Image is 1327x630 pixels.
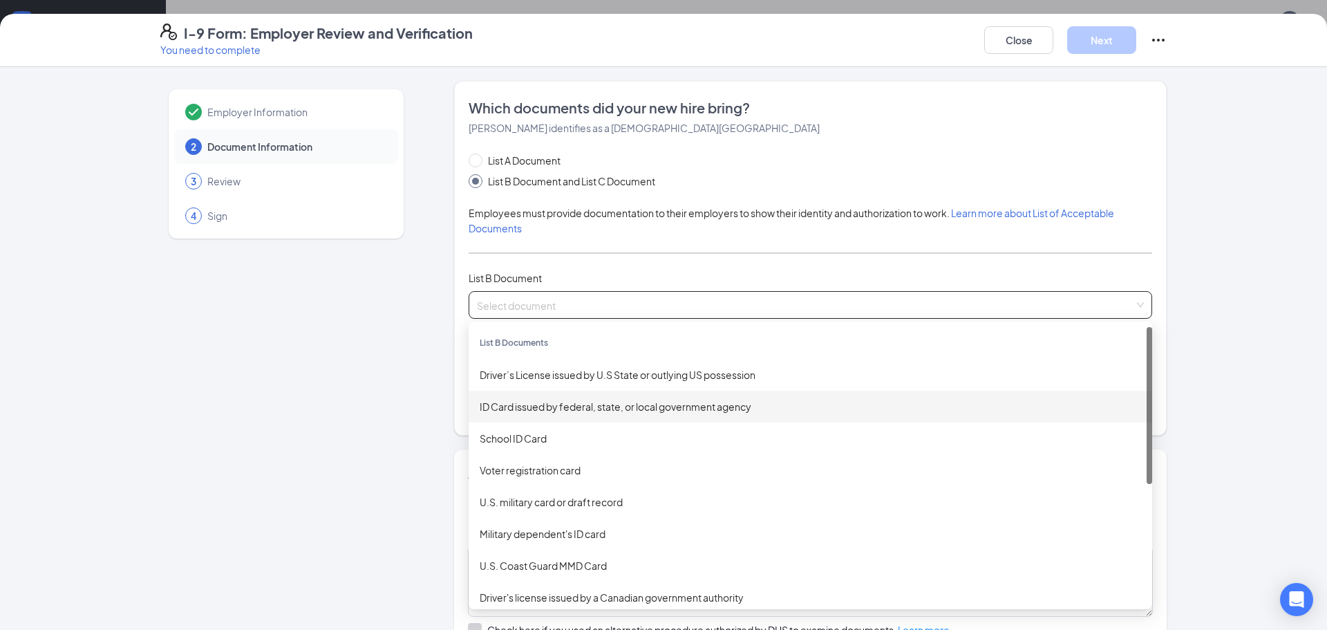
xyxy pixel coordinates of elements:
span: Employees must provide documentation to their employers to show their identity and authorization ... [469,207,1114,234]
button: Close [984,26,1053,54]
span: Employer Information [207,105,384,119]
span: Additional information [468,464,618,481]
button: Next [1067,26,1136,54]
span: List B Document [469,272,542,284]
span: List B Documents [480,337,548,348]
h4: I-9 Form: Employer Review and Verification [184,24,473,43]
div: Open Intercom Messenger [1280,583,1313,616]
div: Voter registration card [480,463,1141,478]
span: Review [207,174,384,188]
div: Driver's license issued by a Canadian government authority [480,590,1141,605]
span: Document Information [207,140,384,154]
div: U.S. military card or draft record [480,494,1141,510]
span: List B Document and List C Document [482,174,661,189]
svg: Checkmark [185,104,202,120]
span: List A Document [482,153,566,168]
span: Which documents did your new hire bring? [469,98,1152,118]
svg: FormI9EVerifyIcon [160,24,177,40]
span: 2 [191,140,196,154]
span: 3 [191,174,196,188]
span: [PERSON_NAME] identifies as a [DEMOGRAPHIC_DATA][GEOGRAPHIC_DATA] [469,122,820,134]
span: Sign [207,209,384,223]
p: You need to complete [160,43,473,57]
div: School ID Card [480,431,1141,446]
div: Military dependent's ID card [480,526,1141,541]
span: 4 [191,209,196,223]
div: Driver’s License issued by U.S State or outlying US possession [480,367,1141,382]
div: ID Card issued by federal, state, or local government agency [480,399,1141,414]
svg: Ellipses [1150,32,1167,48]
span: Provide all notes relating employment authorization stamps or receipts, extensions, additional do... [468,506,1124,534]
div: U.S. Coast Guard MMD Card [480,558,1141,573]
